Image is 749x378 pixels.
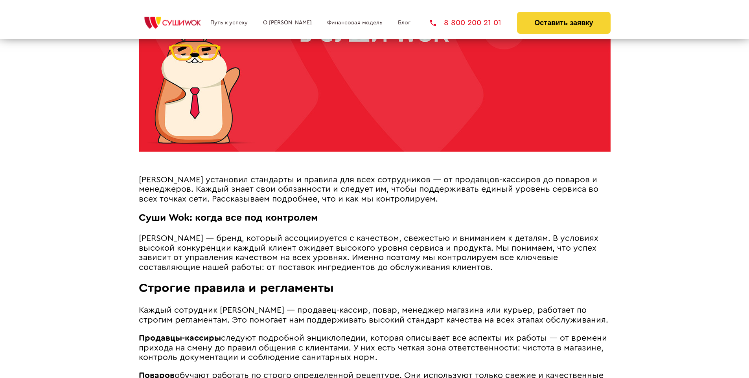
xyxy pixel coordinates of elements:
[139,334,607,361] span: следуют подробной энциклопедии, которая описывает все аспекты их работы ― от времени прихода на с...
[263,20,312,26] a: О [PERSON_NAME]
[139,234,598,272] span: [PERSON_NAME] ― бренд, который ассоциируется с качеством, свежестью и вниманием к деталям. В усло...
[139,176,598,203] span: [PERSON_NAME] установил стандарты и правила для всех сотрудников — от продавцов-кассиров до повар...
[139,282,334,294] span: Строгие правила и регламенты
[430,19,501,27] a: 8 800 200 21 01
[398,20,410,26] a: Блог
[210,20,248,26] a: Путь к успеху
[139,213,318,223] span: Суши Wok: когда все под контролем
[327,20,383,26] a: Финансовая модель
[517,12,610,34] button: Оставить заявку
[139,334,221,342] strong: Продавцы-кассиры
[139,306,608,324] span: Каждый сотрудник [PERSON_NAME] ― продавец-кассир, повар, менеджер магазина или курьер, работает п...
[444,19,501,27] span: 8 800 200 21 01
